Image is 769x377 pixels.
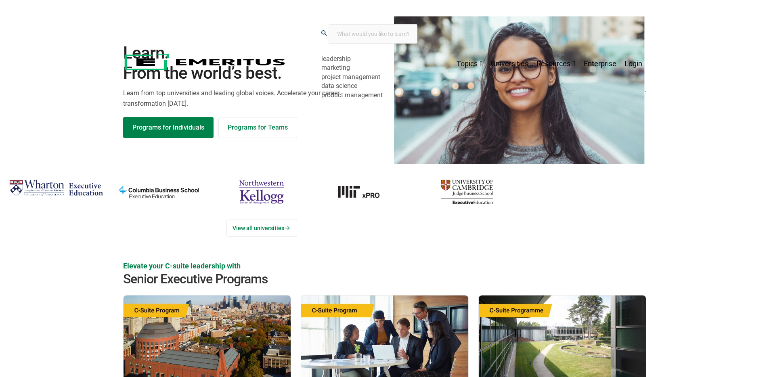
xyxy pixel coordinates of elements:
[123,261,646,271] p: Elevate your C-suite leadership with
[487,42,532,82] a: Universities
[620,42,646,82] a: Login
[321,82,417,90] div: data science
[580,42,620,82] a: Enterprise
[317,176,411,207] a: MIT-xPRO
[123,117,214,138] a: Explore Programs
[420,176,514,207] img: cambridge-judge-business-school
[321,54,417,63] div: leadership
[218,117,297,138] a: Explore for Business
[321,91,417,100] div: product management
[226,220,297,237] a: View Universities
[321,73,417,82] div: project management
[321,30,327,37] button: search
[9,176,103,200] img: Wharton Executive Education
[123,271,646,287] h2: Senior Executive Programs
[532,42,580,82] a: Resources
[321,63,417,72] div: marketing
[453,42,487,82] a: Topics
[214,176,309,207] img: northwestern-kellogg
[111,176,206,207] img: columbia-business-school
[317,176,411,207] img: MIT xPRO
[329,24,417,44] input: woocommerce-product-search-field-0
